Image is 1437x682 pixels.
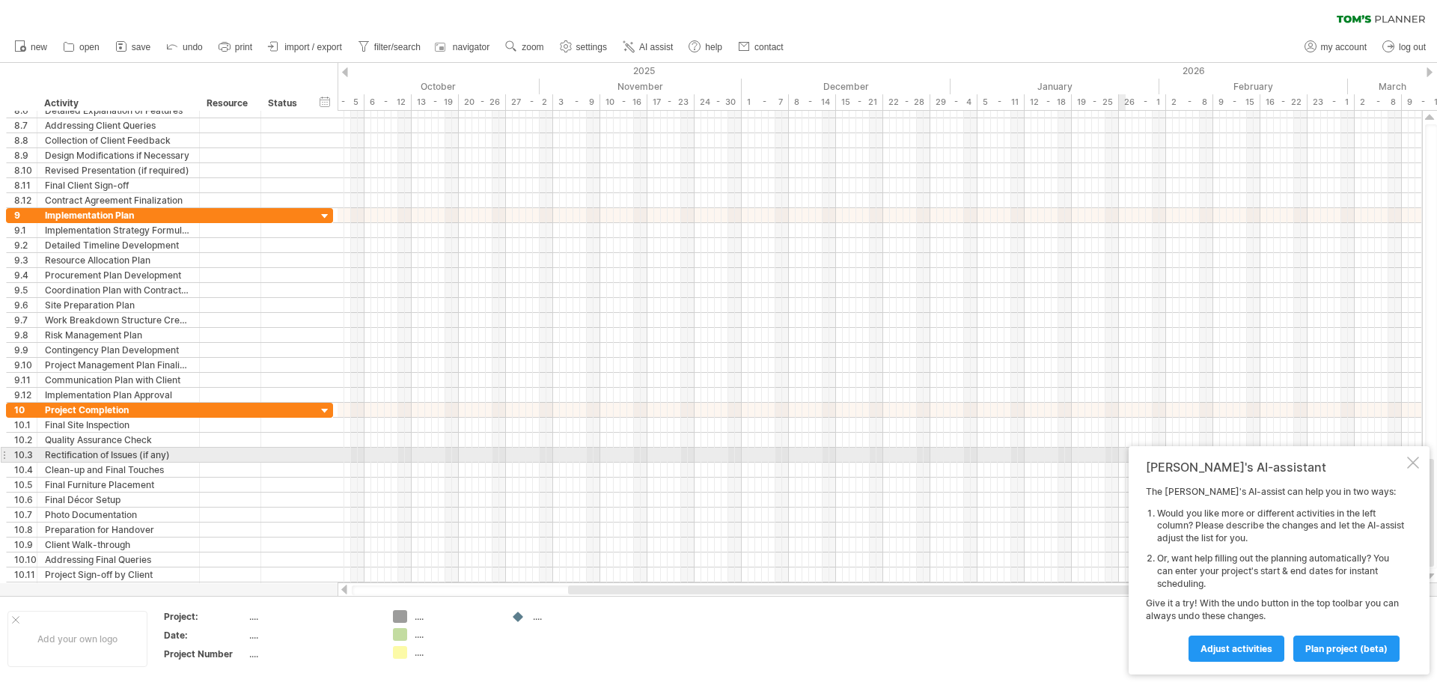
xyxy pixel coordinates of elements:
[14,328,37,342] div: 9.8
[14,567,37,582] div: 10.11
[207,96,252,111] div: Resource
[1146,460,1404,475] div: [PERSON_NAME]'s AI-assistant
[533,610,614,623] div: ....
[705,42,722,52] span: help
[331,79,540,94] div: October 2025
[45,223,192,237] div: Implementation Strategy Formulation
[14,223,37,237] div: 9.1
[45,463,192,477] div: Clean-up and Final Touches
[14,582,37,597] div: 10.12
[742,94,789,110] div: 1 - 7
[45,208,192,222] div: Implementation Plan
[1200,643,1272,654] span: Adjust activities
[45,133,192,147] div: Collection of Client Feedback
[14,133,37,147] div: 8.8
[249,648,375,660] div: ....
[249,610,375,623] div: ....
[1157,552,1404,590] li: Or, want help filling out the planning automatically? You can enter your project's start & end da...
[14,418,37,432] div: 10.1
[619,37,677,57] a: AI assist
[45,238,192,252] div: Detailed Timeline Development
[284,42,342,52] span: import / export
[317,94,364,110] div: 29 - 5
[14,433,37,447] div: 10.2
[14,538,37,552] div: 10.9
[415,646,496,659] div: ....
[45,193,192,207] div: Contract Agreement Finalization
[14,253,37,267] div: 9.3
[1379,37,1430,57] a: log out
[45,373,192,387] div: Communication Plan with Client
[45,508,192,522] div: Photo Documentation
[14,178,37,192] div: 8.11
[45,268,192,282] div: Procurement Plan Development
[14,118,37,133] div: 8.7
[1399,42,1426,52] span: log out
[45,358,192,372] div: Project Management Plan Finalization
[734,37,788,57] a: contact
[164,629,246,642] div: Date:
[1189,636,1284,662] a: Adjust activities
[45,283,192,297] div: Coordination Plan with Contractors
[45,313,192,327] div: Work Breakdown Structure Creation
[164,648,246,660] div: Project Number
[522,42,543,52] span: zoom
[45,582,192,597] div: Post-Project Review.
[45,118,192,133] div: Addressing Client Queries
[45,328,192,342] div: Risk Management Plan
[45,403,192,417] div: Project Completion
[183,42,203,52] span: undo
[1355,94,1402,110] div: 2 - 8
[268,96,301,111] div: Status
[14,148,37,162] div: 8.9
[14,343,37,357] div: 9.9
[459,94,506,110] div: 20 - 26
[45,178,192,192] div: Final Client Sign-off
[647,94,695,110] div: 17 - 23
[45,493,192,507] div: Final Décor Setup
[1260,94,1308,110] div: 16 - 22
[162,37,207,57] a: undo
[1146,486,1404,661] div: The [PERSON_NAME]'s AI-assist can help you in two ways: Give it a try! With the undo button in th...
[45,343,192,357] div: Contingency Plan Development
[14,163,37,177] div: 8.10
[1025,94,1072,110] div: 12 - 18
[14,523,37,537] div: 10.8
[1293,636,1400,662] a: plan project (beta)
[79,42,100,52] span: open
[112,37,155,57] a: save
[977,94,1025,110] div: 5 - 11
[415,628,496,641] div: ....
[45,253,192,267] div: Resource Allocation Plan
[1305,643,1388,654] span: plan project (beta)
[789,94,836,110] div: 8 - 14
[453,42,489,52] span: navigator
[44,96,191,111] div: Activity
[501,37,548,57] a: zoom
[600,94,647,110] div: 10 - 16
[45,418,192,432] div: Final Site Inspection
[132,42,150,52] span: save
[45,433,192,447] div: Quality Assurance Check
[14,283,37,297] div: 9.5
[1213,94,1260,110] div: 9 - 15
[249,629,375,642] div: ....
[506,94,553,110] div: 27 - 2
[7,611,147,667] div: Add your own logo
[14,478,37,492] div: 10.5
[45,448,192,462] div: Rectification of Issues (if any)
[14,208,37,222] div: 9
[695,94,742,110] div: 24 - 30
[14,508,37,522] div: 10.7
[14,313,37,327] div: 9.7
[553,94,600,110] div: 3 - 9
[45,478,192,492] div: Final Furniture Placement
[1301,37,1371,57] a: my account
[354,37,425,57] a: filter/search
[1166,94,1213,110] div: 2 - 8
[235,42,252,52] span: print
[742,79,951,94] div: December 2025
[14,448,37,462] div: 10.3
[14,268,37,282] div: 9.4
[639,42,673,52] span: AI assist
